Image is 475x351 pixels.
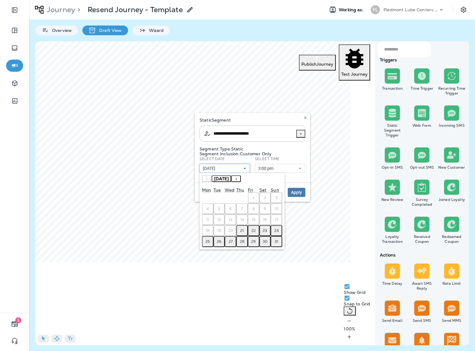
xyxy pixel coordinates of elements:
[236,236,248,247] button: August 28, 2025
[199,164,250,173] button: [DATE]
[408,318,436,323] div: Send SMS
[225,203,236,214] button: August 6, 2025
[377,57,466,62] div: Triggers
[408,123,436,128] div: Web Form
[275,206,279,211] abbr: August 10, 2025
[259,214,271,225] button: August 16, 2025
[202,214,213,225] button: August 11, 2025
[263,217,267,222] abbr: August 16, 2025
[199,157,225,161] label: Select Date
[438,318,465,323] div: Send MMS
[44,5,75,14] p: Journey
[212,175,231,182] button: [DATE]
[438,234,465,244] div: Redeemed Coupon
[259,236,271,247] button: August 30, 2025
[438,197,465,202] div: Joined Loyalty
[225,214,236,225] button: August 13, 2025
[275,239,278,244] abbr: August 31, 2025
[408,197,436,207] div: Survey Completed
[438,281,465,286] div: Rate Limit
[253,195,254,200] abbr: August 1, 2025
[276,195,278,200] abbr: August 3, 2025
[228,228,233,233] abbr: August 20, 2025
[217,217,221,222] abbr: August 12, 2025
[339,44,370,81] button: Test Journey
[229,217,232,222] abbr: August 13, 2025
[271,187,279,193] abbr: Sunday
[288,188,305,197] button: Apply
[199,151,305,156] p: Segment Inclusion: Customer Only
[252,217,255,222] abbr: August 15, 2025
[379,318,406,323] div: Send Email
[344,301,370,306] p: Snap to Grid
[217,228,221,233] abbr: August 19, 2025
[96,28,122,33] p: Draft View
[49,28,72,33] p: Overview
[213,187,221,193] abbr: Tuesday
[213,203,225,214] button: August 5, 2025
[206,228,210,233] abbr: August 18, 2025
[271,236,282,247] button: August 31, 2025
[15,317,21,323] span: 5
[252,206,255,211] abbr: August 8, 2025
[263,228,267,233] abbr: August 23, 2025
[202,203,213,214] button: August 4, 2025
[240,228,244,233] abbr: August 21, 2025
[271,214,282,225] button: August 17, 2025
[248,236,259,247] button: August 29, 2025
[241,206,243,211] abbr: August 7, 2025
[202,236,213,247] button: August 25, 2025
[248,187,253,193] abbr: Friday
[213,225,225,236] button: August 19, 2025
[213,236,225,247] button: August 26, 2025
[379,234,406,244] div: Loyalty Transaction
[255,164,305,173] button: 3:00 pm
[199,146,305,151] p: Segment Type: Static
[248,225,259,236] button: August 22, 2025
[88,5,183,14] p: Resend Journey - Template
[202,175,212,182] button: ‹
[202,225,213,236] button: August 18, 2025
[344,326,370,331] p: 100 %
[371,5,380,14] div: PL
[408,234,436,244] div: Received Coupon
[271,203,282,214] button: August 10, 2025
[301,62,333,67] p: Publish Journey
[225,225,236,236] button: August 20, 2025
[258,166,276,171] span: 3:00 pm
[236,187,244,193] abbr: Thursday
[299,55,336,71] button: PublishJourney
[240,239,244,244] abbr: August 28, 2025
[379,197,406,202] div: New Review
[377,253,466,257] div: Actions
[202,187,211,193] abbr: Monday
[255,157,280,161] label: Select Time
[248,214,259,225] button: August 15, 2025
[240,217,244,222] abbr: August 14, 2025
[339,7,365,12] span: Working as:
[146,28,164,33] p: Wizard
[259,187,266,193] abbr: Saturday
[206,217,209,222] abbr: August 11, 2025
[213,214,225,225] button: August 12, 2025
[275,217,278,222] abbr: August 17, 2025
[225,187,234,193] abbr: Wednesday
[379,86,406,91] div: Transaction
[379,281,406,286] div: Time Delay
[291,190,302,194] span: Apply
[341,72,368,77] p: Test Journey
[408,165,436,170] div: Opt-out SMS
[296,129,305,137] button: Open
[264,195,266,200] abbr: August 2, 2025
[344,290,370,295] p: Show Grid
[206,206,209,211] abbr: August 4, 2025
[214,176,229,181] span: [DATE]
[438,86,465,96] div: Recurring Time Trigger
[225,236,236,247] button: August 27, 2025
[236,203,248,214] button: August 7, 2025
[231,175,241,182] button: ›
[236,225,248,236] button: August 21, 2025
[199,118,305,122] p: Static Segment
[259,192,271,203] button: August 2, 2025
